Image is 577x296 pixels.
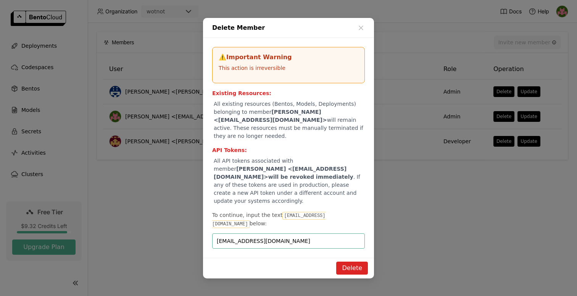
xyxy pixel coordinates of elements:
[203,18,374,278] div: dialog
[214,166,347,180] span: <[EMAIL_ADDRESS][DOMAIN_NAME]>
[214,100,365,140] div: All existing resources (Bentos, Models, Deployments) belonging to member will remain active. Thes...
[236,166,286,172] strong: [PERSON_NAME]
[212,146,365,154] div: API Tokens:
[336,262,368,275] button: Delete
[214,166,353,180] strong: will be revoked immediately
[214,157,365,205] div: All API tokens associated with member . If any of these tokens are used in production, please cre...
[212,89,365,97] div: Existing Resources:
[219,64,358,72] div: This action is irreversible
[203,18,374,38] div: Delete Member
[219,53,358,61] div: ⚠️ Important Warning
[250,220,267,226] span: below:
[271,109,321,115] strong: [PERSON_NAME]
[212,212,282,218] span: To continue, input the text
